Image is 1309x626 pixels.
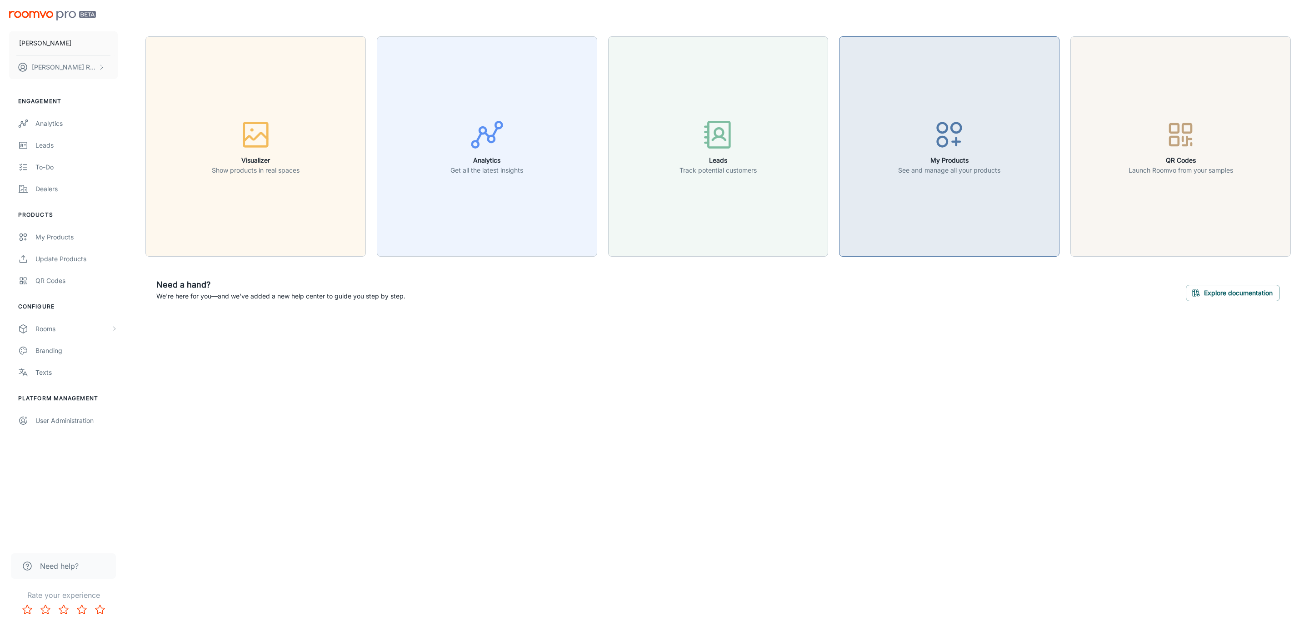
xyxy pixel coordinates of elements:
[35,324,110,334] div: Rooms
[35,140,118,150] div: Leads
[156,278,405,291] h6: Need a hand?
[679,165,757,175] p: Track potential customers
[32,62,96,72] p: [PERSON_NAME] Redfield
[450,155,523,165] h6: Analytics
[898,165,1000,175] p: See and manage all your products
[1129,155,1233,165] h6: QR Codes
[450,165,523,175] p: Get all the latest insights
[1129,165,1233,175] p: Launch Roomvo from your samples
[1186,285,1280,301] button: Explore documentation
[35,184,118,194] div: Dealers
[839,141,1059,150] a: My ProductsSee and manage all your products
[839,36,1059,257] button: My ProductsSee and manage all your products
[19,38,71,48] p: [PERSON_NAME]
[608,141,829,150] a: LeadsTrack potential customers
[212,165,300,175] p: Show products in real spaces
[679,155,757,165] h6: Leads
[35,119,118,129] div: Analytics
[35,276,118,286] div: QR Codes
[608,36,829,257] button: LeadsTrack potential customers
[35,346,118,356] div: Branding
[35,232,118,242] div: My Products
[898,155,1000,165] h6: My Products
[212,155,300,165] h6: Visualizer
[156,291,405,301] p: We're here for you—and we've added a new help center to guide you step by step.
[1070,141,1291,150] a: QR CodesLaunch Roomvo from your samples
[377,141,597,150] a: AnalyticsGet all the latest insights
[9,31,118,55] button: [PERSON_NAME]
[145,36,366,257] button: VisualizerShow products in real spaces
[1186,288,1280,297] a: Explore documentation
[35,162,118,172] div: To-do
[9,55,118,79] button: [PERSON_NAME] Redfield
[1070,36,1291,257] button: QR CodesLaunch Roomvo from your samples
[9,11,96,20] img: Roomvo PRO Beta
[35,254,118,264] div: Update Products
[377,36,597,257] button: AnalyticsGet all the latest insights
